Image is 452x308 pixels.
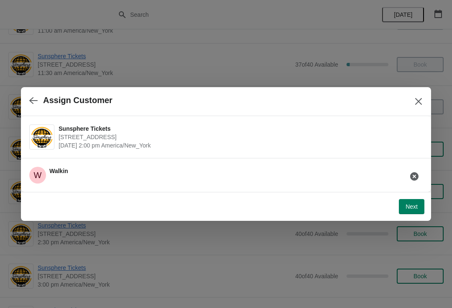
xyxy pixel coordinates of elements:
span: Walkin [49,168,68,174]
text: W [34,171,42,180]
button: Next [399,199,424,214]
button: Close [411,94,426,109]
h2: Assign Customer [43,96,113,105]
span: [STREET_ADDRESS] [59,133,419,141]
span: Sunsphere Tickets [59,124,419,133]
img: Sunsphere Tickets | 810 Clinch Avenue, Knoxville, TN, USA | August 26 | 2:00 pm America/New_York [30,126,54,149]
span: Next [406,203,418,210]
span: Walkin [29,167,46,184]
span: [DATE] 2:00 pm America/New_York [59,141,419,150]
